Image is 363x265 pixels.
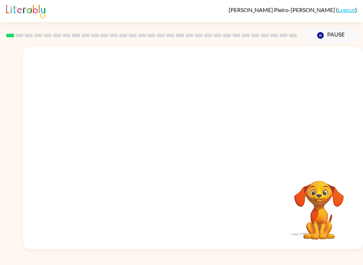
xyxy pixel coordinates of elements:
[338,6,355,13] a: Logout
[229,6,336,13] span: [PERSON_NAME] Pieiro-[PERSON_NAME]
[284,170,354,241] video: Your browser must support playing .mp4 files to use Literably. Please try using another browser.
[229,6,357,13] div: ( )
[306,27,357,44] button: Pause
[6,3,45,18] img: Literably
